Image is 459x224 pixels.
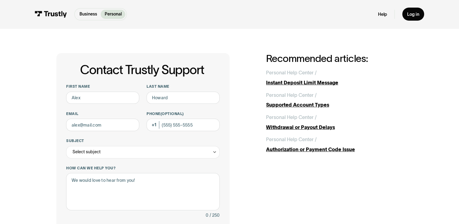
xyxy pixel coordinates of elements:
a: Personal Help Center /Authorization or Payment Code Issue [266,136,403,153]
a: Personal Help Center /Withdrawal or Payout Delays [266,114,403,131]
p: Personal [105,11,122,17]
a: Business [76,10,101,19]
input: (555) 555-5555 [147,119,220,131]
label: Email [66,111,139,116]
label: First name [66,84,139,89]
div: Personal Help Center / [266,69,317,76]
a: Personal Help Center /Instant Deposit Limit Message [266,69,403,86]
div: Personal Help Center / [266,136,317,143]
label: Last name [147,84,220,89]
a: Help [378,12,387,17]
span: (Optional) [160,112,184,116]
div: Personal Help Center / [266,114,317,121]
div: Withdrawal or Payout Delays [266,124,403,131]
div: 0 [206,212,208,219]
div: Personal Help Center / [266,91,317,99]
div: Instant Deposit Limit Message [266,79,403,86]
div: Select subject [73,148,101,155]
div: Supported Account Types [266,101,403,108]
div: Authorization or Payment Code Issue [266,146,403,153]
a: Log in [402,8,424,21]
input: Howard [147,92,220,104]
div: Log in [407,12,419,17]
div: Select subject [66,146,219,158]
p: Business [79,11,97,17]
img: Trustly Logo [35,11,67,18]
label: Phone [147,111,220,116]
h2: Recommended articles: [266,53,403,64]
input: Alex [66,92,139,104]
input: alex@mail.com [66,119,139,131]
label: Subject [66,138,219,143]
a: Personal Help Center /Supported Account Types [266,91,403,109]
label: How can we help you? [66,166,219,171]
div: / 250 [210,212,220,219]
h1: Contact Trustly Support [65,63,219,77]
a: Personal [101,10,125,19]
